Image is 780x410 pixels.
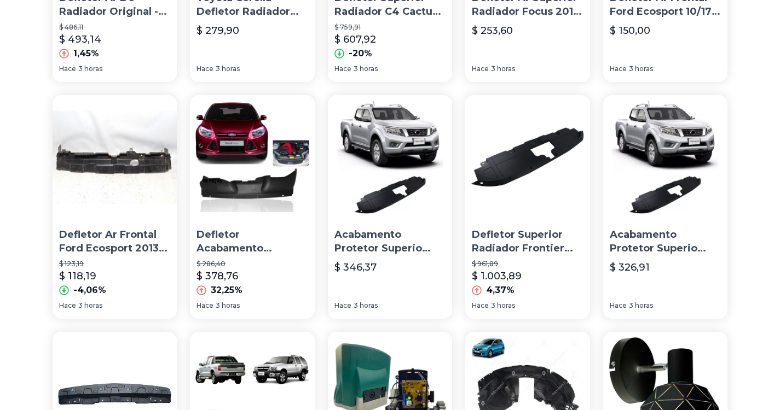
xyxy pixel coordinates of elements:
[472,268,522,284] p: $ 1.003,89
[59,268,96,284] p: $ 118,19
[349,47,372,60] p: -20%
[603,95,727,219] img: Acabamento Protetor Superio Radiador Frontier 2016 2021 2022
[59,228,170,255] p: Defletor Ar Frontal Ford Ecosport 2013 2014
[354,65,378,73] span: 3 horas
[491,301,515,310] span: 3 horas
[610,65,627,73] span: Hace
[610,301,627,310] span: Hace
[486,284,515,297] p: 4,37%
[354,301,378,310] span: 3 horas
[197,65,213,73] span: Hace
[216,65,240,73] span: 3 horas
[73,47,99,60] p: 1,45%
[610,228,721,255] p: Acabamento Protetor Superio Radiador Frontier 2016 2021 2022
[610,260,650,275] p: $ 326,91
[59,65,76,73] span: Hace
[53,95,177,319] a: Defletor Ar Frontal Ford Ecosport 2013 2014Defletor Ar Frontal Ford Ecosport 2013 2014$ 123,19$ 1...
[472,301,489,310] span: Hace
[211,284,242,297] p: 32,25%
[216,301,240,310] span: 3 horas
[465,95,590,319] a: Defletor Superior Radiador Frontier 2020 2021 2022 OriginalDefletor Superior Radiador Frontier 20...
[328,95,452,219] img: Acabamento Protetor Superio Radiador Frontier 2016 2021 2022
[78,301,102,310] span: 3 horas
[334,301,351,310] span: Hace
[59,23,170,32] p: $ 486,11
[334,23,446,32] p: $ 759,91
[472,228,583,255] p: Defletor Superior Radiador Frontier 2020 2021 2022 Original
[59,260,170,268] p: $ 123,19
[334,65,351,73] span: Hace
[197,260,308,268] p: $ 286,40
[491,65,515,73] span: 3 horas
[190,95,314,219] img: Defletor Acabamento Superior Radiador Focus 2010 2011 A 2013
[190,95,314,319] a: Defletor Acabamento Superior Radiador Focus 2010 2011 A 2013Defletor Acabamento Superior Radiador...
[472,260,583,268] p: $ 961,89
[334,228,446,255] p: Acabamento Protetor Superio Radiador Frontier 2016 2021 2022
[197,23,239,38] p: $ 279,90
[334,260,377,275] p: $ 346,37
[59,301,76,310] span: Hace
[629,301,653,310] span: 3 horas
[472,23,513,38] p: $ 253,60
[629,65,653,73] span: 3 horas
[78,65,102,73] span: 3 horas
[610,23,650,38] p: $ 150,00
[197,228,308,255] p: Defletor Acabamento Superior Radiador Focus 2010 2011 A 2013
[197,301,213,310] span: Hace
[328,95,452,319] a: Acabamento Protetor Superio Radiador Frontier 2016 2021 2022Acabamento Protetor Superio Radiador ...
[603,95,727,319] a: Acabamento Protetor Superio Radiador Frontier 2016 2021 2022Acabamento Protetor Superio Radiador ...
[197,268,238,284] p: $ 378,76
[472,65,489,73] span: Hace
[334,32,376,47] p: $ 607,92
[465,95,590,219] img: Defletor Superior Radiador Frontier 2020 2021 2022 Original
[73,284,106,297] p: -4,06%
[53,95,177,219] img: Defletor Ar Frontal Ford Ecosport 2013 2014
[59,32,101,47] p: $ 493,14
